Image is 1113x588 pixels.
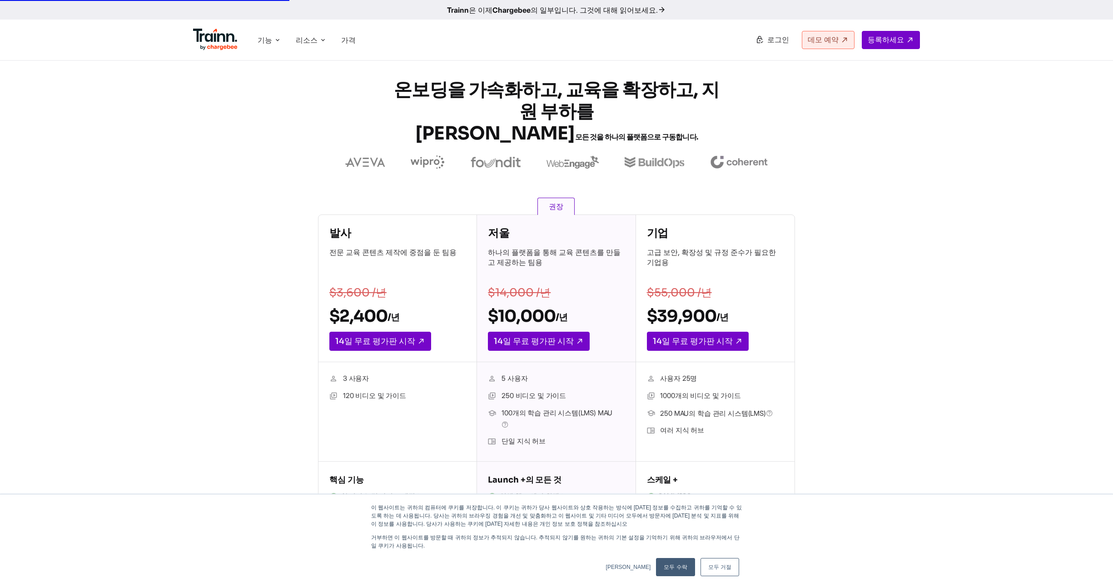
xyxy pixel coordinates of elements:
[343,373,369,384] font: 3 사용자
[767,35,789,45] span: 로그인
[701,558,739,576] a: 모두 거절
[371,503,742,528] p: 이 웹사이트는 귀하의 컴퓨터에 쿠키를 저장합니다. 이 쿠키는 귀하가 당사 웹사이트와 상호 작용하는 방식에 [DATE] 정보를 수집하고 귀하를 기억할 수 있도록 하는 데 사용됩...
[653,336,733,347] font: 14일 무료 평가판 시작
[258,35,272,45] span: 기능
[488,306,556,326] font: $10,000
[341,492,415,500] font: AI 비디오 및 가이드 제작
[647,226,784,240] h4: 기업
[606,563,651,571] a: [PERSON_NAME]
[710,156,768,169] img: 일관된 로고
[494,336,574,347] font: 14일 무료 평가판 시작
[660,390,740,401] font: 1000개의 비디오 및 가이드
[502,373,527,384] font: 5 사용자
[868,35,904,45] span: 등록하세요
[329,286,387,299] s: $3,600 /년
[393,79,720,148] h1: 온보딩을 가속화하고, 교육을 확장하고, 지원 부하를 [PERSON_NAME]
[488,473,624,487] h5: Launch +의 모든 것
[547,156,599,169] img: WebEngage 로고
[488,248,624,279] p: 하나의 플랫폼을 통해 교육 콘텐츠를 만들고 제공하는 팀용
[488,332,590,351] a: 14일 무료 평가판 시작
[329,473,466,487] h5: 핵심 기능
[660,373,697,384] font: 사용자 25명
[388,312,399,323] sub: /년
[808,35,839,45] span: 데모 예약
[371,533,742,550] p: 거부하면 이 웹사이트를 방문할 때 귀하의 정보가 추적되지 않습니다. 추적되지 않기를 원하는 귀하의 기본 설정을 기억하기 위해 귀하의 브라우저에서 단일 쿠키가 사용됩니다.
[660,409,765,418] font: 250 MAU의 학습 관리 시스템(LMS)
[750,31,795,49] a: 로그인
[492,5,531,15] b: Chargebee
[343,390,406,401] font: 120 비디오 및 가이드
[502,390,566,401] font: 250 비디오 및 가이드
[341,35,356,45] a: 가격
[656,558,695,576] a: 모두 수락
[411,155,445,169] img: Wipro 로고
[716,312,728,323] sub: /년
[575,132,698,142] span: 모든 것을 하나의 플랫폼으로 구동합니다.
[647,332,749,351] a: 14일 무료 평가판 시작
[296,35,318,45] span: 리소스
[335,336,415,347] font: 14일 무료 평가판 시작
[625,157,684,168] img: buildops 로고
[447,5,469,15] b: Trainn
[647,248,784,279] p: 고급 보안, 확장성 및 규정 준수가 필요한 기업용
[556,312,567,323] sub: /년
[862,31,920,49] a: 등록하세요
[193,29,238,50] img: Trainn 로고
[537,198,575,215] span: 권장
[345,158,385,167] img: AVEVA 로고
[329,248,466,279] p: 전문 교육 콘텐츠 제작에 중점을 둔 팀용
[470,157,521,168] img: Foundit 로고
[658,491,691,502] font: SAML/SSO
[329,226,466,240] h4: 발사
[502,436,546,447] font: 단일 지식 허브
[488,226,624,240] h4: 저울
[647,306,716,326] font: $39,900
[502,409,612,417] font: 100개의 학습 관리 시스템(LMS) MAU
[488,286,551,299] s: $14,000 /년
[802,31,855,49] a: 데모 예약
[647,286,712,299] s: $55,000 /년
[647,473,784,487] h5: 스케일 +
[329,306,388,326] font: $2,400
[447,5,658,15] font: 은 이제 의 일부입니다. 그것에 대해 읽어보세요.
[500,492,559,500] font: 인앱 헬프 센터 위젯
[660,425,704,436] font: 여러 지식 허브
[329,332,431,351] a: 14일 무료 평가판 시작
